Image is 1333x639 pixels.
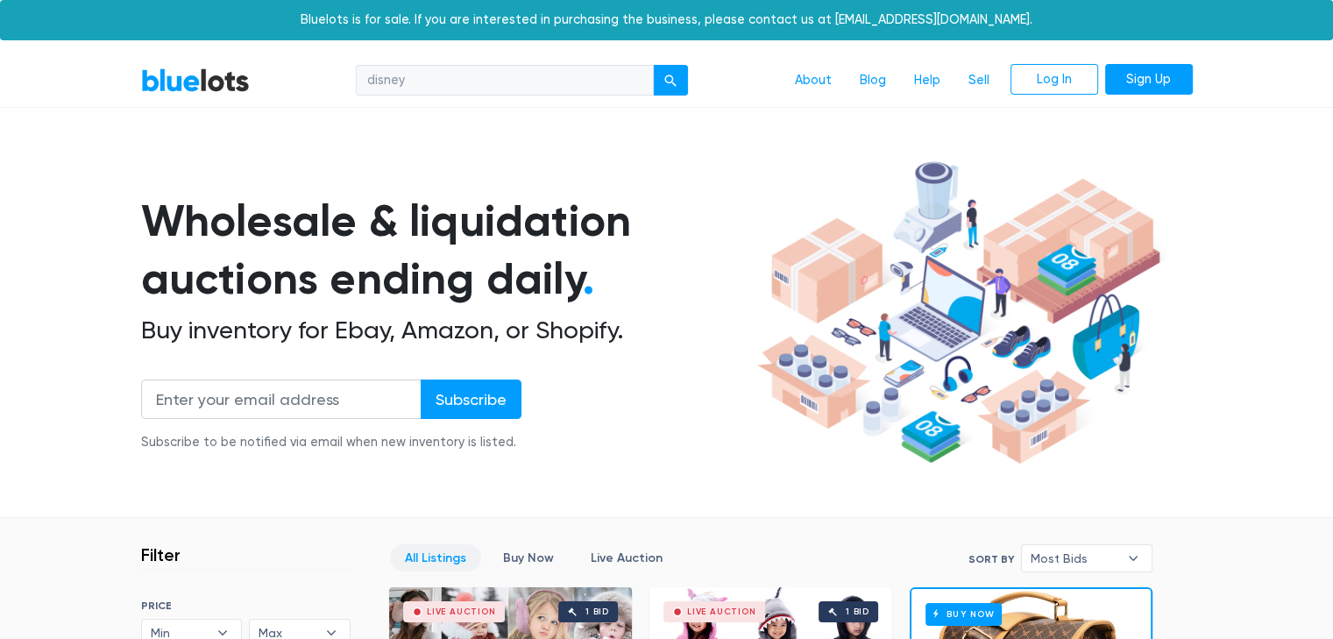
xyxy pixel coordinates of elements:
[954,64,1003,97] a: Sell
[1010,64,1098,96] a: Log In
[846,64,900,97] a: Blog
[421,380,521,419] input: Subscribe
[585,607,609,616] div: 1 bid
[1031,545,1118,572] span: Most Bids
[141,433,521,452] div: Subscribe to be notified via email when new inventory is listed.
[925,603,1002,625] h6: Buy Now
[781,64,846,97] a: About
[751,153,1166,472] img: hero-ee84e7d0318cb26816c560f6b4441b76977f77a177738b4e94f68c95b2b83dbb.png
[1115,545,1152,572] b: ▾
[576,544,677,572] a: Live Auction
[356,65,654,96] input: Search for inventory
[141,316,751,345] h2: Buy inventory for Ebay, Amazon, or Shopify.
[687,607,756,616] div: Live Auction
[141,544,181,565] h3: Filter
[141,192,751,309] h1: Wholesale & liquidation auctions ending daily
[141,380,422,419] input: Enter your email address
[488,544,569,572] a: Buy Now
[141,600,351,612] h6: PRICE
[141,67,250,93] a: BlueLots
[427,607,496,616] div: Live Auction
[846,607,869,616] div: 1 bid
[583,252,594,305] span: .
[968,551,1014,567] label: Sort By
[900,64,954,97] a: Help
[390,544,481,572] a: All Listings
[1105,64,1193,96] a: Sign Up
